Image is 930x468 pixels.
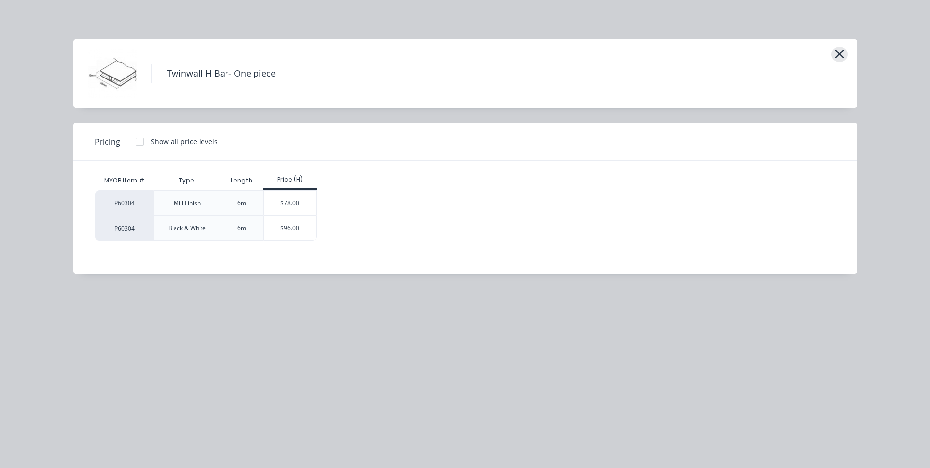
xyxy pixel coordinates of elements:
[95,171,154,190] div: MYOB Item #
[168,224,206,233] div: Black & White
[223,168,260,193] div: Length
[95,136,120,148] span: Pricing
[264,216,316,240] div: $96.00
[151,64,290,83] h4: Twinwall H Bar- One piece
[264,191,316,215] div: $78.00
[95,215,154,241] div: P60304
[171,168,202,193] div: Type
[263,175,317,184] div: Price (H)
[237,224,246,233] div: 6m
[88,49,137,98] img: Twinwall H Bar- One piece
[95,190,154,215] div: P60304
[174,199,201,208] div: Mill Finish
[237,199,246,208] div: 6m
[151,136,218,147] div: Show all price levels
